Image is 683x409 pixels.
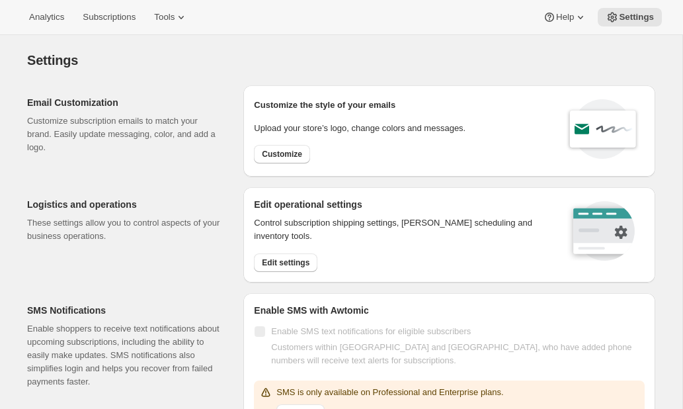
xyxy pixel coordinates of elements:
[556,12,574,23] span: Help
[254,145,310,163] button: Customize
[262,149,302,159] span: Customize
[27,304,222,317] h2: SMS Notifications
[254,99,395,112] p: Customize the style of your emails
[254,253,317,272] button: Edit settings
[254,304,645,317] h2: Enable SMS with Awtomic
[27,96,222,109] h2: Email Customization
[154,12,175,23] span: Tools
[254,122,465,135] p: Upload your store’s logo, change colors and messages.
[535,8,595,26] button: Help
[83,12,136,23] span: Subscriptions
[619,12,654,23] span: Settings
[271,326,471,336] span: Enable SMS text notifications for eligible subscribers
[27,53,78,68] span: Settings
[262,257,309,268] span: Edit settings
[254,198,549,211] h2: Edit operational settings
[27,198,222,211] h2: Logistics and operations
[27,216,222,243] p: These settings allow you to control aspects of your business operations.
[254,216,549,243] p: Control subscription shipping settings, [PERSON_NAME] scheduling and inventory tools.
[27,114,222,154] p: Customize subscription emails to match your brand. Easily update messaging, color, and add a logo.
[21,8,72,26] button: Analytics
[27,322,222,388] p: Enable shoppers to receive text notifications about upcoming subscriptions, including the ability...
[598,8,662,26] button: Settings
[271,342,631,365] span: Customers within [GEOGRAPHIC_DATA] and [GEOGRAPHIC_DATA], who have added phone numbers will recei...
[276,386,503,399] p: SMS is only available on Professional and Enterprise plans.
[29,12,64,23] span: Analytics
[75,8,143,26] button: Subscriptions
[146,8,196,26] button: Tools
